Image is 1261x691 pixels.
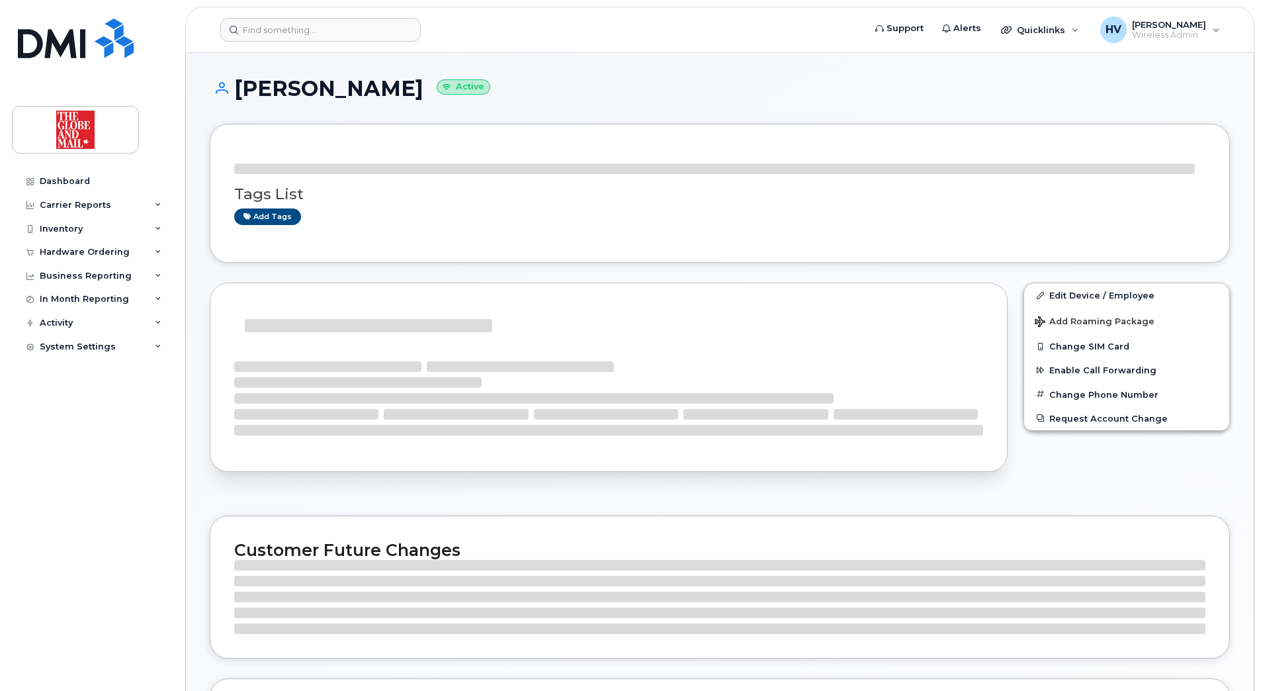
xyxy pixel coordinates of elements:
[1024,358,1229,382] button: Enable Call Forwarding
[1024,334,1229,358] button: Change SIM Card
[1024,383,1229,406] button: Change Phone Number
[437,79,490,95] small: Active
[1035,316,1154,329] span: Add Roaming Package
[234,540,1205,560] h2: Customer Future Changes
[1024,307,1229,334] button: Add Roaming Package
[234,186,1205,203] h3: Tags List
[1049,365,1156,375] span: Enable Call Forwarding
[210,77,1230,100] h1: [PERSON_NAME]
[1024,283,1229,307] a: Edit Device / Employee
[234,208,301,225] a: Add tags
[1024,406,1229,430] button: Request Account Change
